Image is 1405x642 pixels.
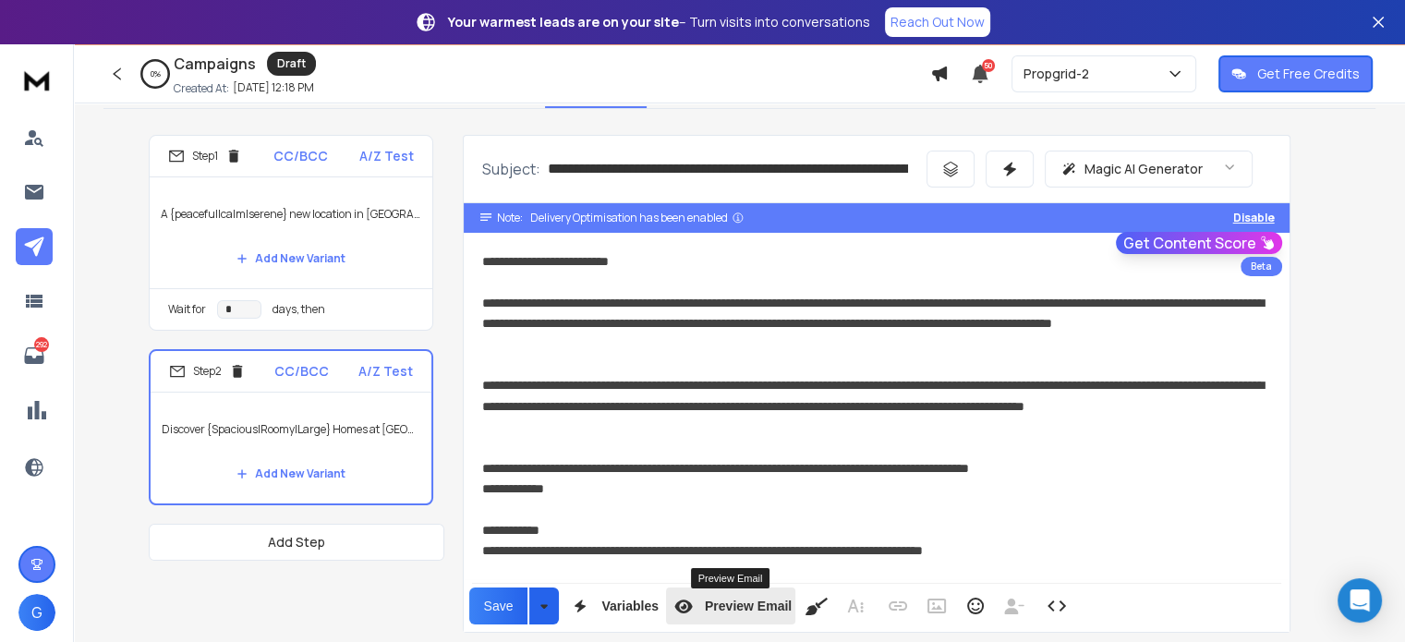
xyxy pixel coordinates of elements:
div: Open Intercom Messenger [1338,578,1382,623]
p: days, then [273,302,325,317]
p: CC/BCC [273,147,328,165]
p: Wait for [168,302,206,317]
p: Subject: [482,158,540,180]
button: G [18,594,55,631]
button: More Text [838,587,873,624]
p: 0 % [151,68,161,79]
p: Discover {Spacious|Roomy|Large} Homes at [GEOGRAPHIC_DATA], Hinjewadi {{firstName}} Ji [162,404,420,455]
h1: Campaigns [174,53,256,75]
p: CC/BCC [274,362,329,381]
p: [DATE] 12:18 PM [233,80,314,95]
p: 292 [34,337,49,352]
p: Magic AI Generator [1084,160,1203,178]
span: Variables [598,599,662,614]
img: logo [18,63,55,97]
p: A/Z Test [358,362,413,381]
p: Reach Out Now [890,13,985,31]
button: Save [469,587,528,624]
button: Add New Variant [222,240,360,277]
button: Code View [1039,587,1074,624]
button: Get Content Score [1116,232,1282,254]
div: Draft [267,52,316,76]
span: Preview Email [701,599,795,614]
button: Add New Variant [222,455,360,492]
p: – Turn visits into conversations [448,13,870,31]
a: Reach Out Now [885,7,990,37]
a: 292 [16,337,53,374]
p: Get Free Credits [1257,65,1360,83]
p: A/Z Test [359,147,414,165]
button: Insert Image (Ctrl+P) [919,587,954,624]
li: Step1CC/BCCA/Z TestA {peaceful|calm|serene} new location in [GEOGRAPHIC_DATA], {{firstName}} jiAd... [149,135,433,331]
button: Emoticons [958,587,993,624]
li: Step2CC/BCCA/Z TestDiscover {Spacious|Roomy|Large} Homes at [GEOGRAPHIC_DATA], Hinjewadi {{firstN... [149,349,433,505]
div: Beta [1241,257,1282,276]
span: 50 [982,59,995,72]
p: Created At: [174,81,229,96]
button: Preview Email [666,587,795,624]
strong: Your warmest leads are on your site [448,13,679,30]
button: Get Free Credits [1218,55,1373,92]
button: Variables [563,587,662,624]
p: A {peaceful|calm|serene} new location in [GEOGRAPHIC_DATA], {{firstName}} ji [161,188,421,240]
div: Step 2 [169,363,246,380]
button: Disable [1233,211,1275,225]
p: Propgrid-2 [1023,65,1096,83]
button: Insert Unsubscribe Link [997,587,1032,624]
span: Note: [497,211,523,225]
button: Clean HTML [799,587,834,624]
button: Magic AI Generator [1045,151,1253,188]
button: Add Step [149,524,444,561]
div: Step 1 [168,148,242,164]
button: Insert Link (Ctrl+K) [880,587,915,624]
div: Preview Email [691,568,770,588]
div: Delivery Optimisation has been enabled [530,211,745,225]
